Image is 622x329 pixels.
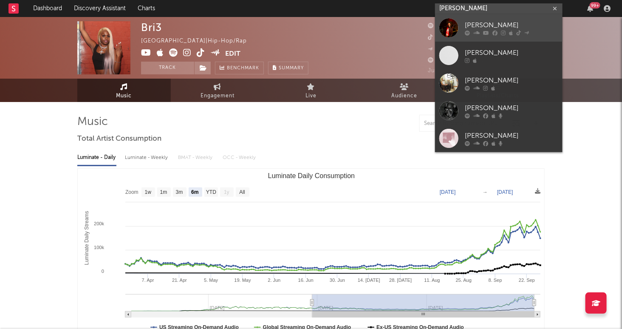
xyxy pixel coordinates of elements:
[268,172,355,179] text: Luminate Daily Consumption
[279,66,304,71] span: Summary
[330,278,345,283] text: 30. Jun
[389,278,412,283] text: 28. [DATE]
[264,79,358,102] a: Live
[435,97,563,125] a: [PERSON_NAME]
[125,190,139,196] text: Zoom
[224,190,229,196] text: 1y
[428,23,457,29] span: 21,769
[519,278,535,283] text: 22. Sep
[358,79,451,102] a: Audience
[239,190,245,196] text: All
[160,190,167,196] text: 1m
[141,21,162,34] div: Bri3
[435,3,563,14] input: Search for artists
[125,150,170,165] div: Luminate - Weekly
[94,245,104,250] text: 100k
[428,58,512,63] span: 417,007 Monthly Listeners
[435,125,563,152] a: [PERSON_NAME]
[227,63,259,74] span: Benchmark
[268,62,308,74] button: Summary
[305,91,317,101] span: Live
[465,48,558,58] div: [PERSON_NAME]
[84,211,90,265] text: Luminate Daily Streams
[142,278,154,283] text: 7. Apr
[456,278,472,283] text: 25. Aug
[77,134,161,144] span: Total Artist Consumption
[201,91,235,101] span: Engagement
[465,20,558,31] div: [PERSON_NAME]
[424,278,440,283] text: 11. Aug
[483,189,488,195] text: →
[465,131,558,141] div: [PERSON_NAME]
[172,278,187,283] text: 21. Apr
[435,69,563,97] a: [PERSON_NAME]
[226,48,241,59] button: Edit
[428,46,449,52] span: 609
[204,278,218,283] text: 5. May
[77,150,116,165] div: Luminate - Daily
[102,269,104,274] text: 0
[206,190,216,196] text: YTD
[77,79,171,102] a: Music
[435,42,563,69] a: [PERSON_NAME]
[268,278,280,283] text: 2. Jun
[465,76,558,86] div: [PERSON_NAME]
[191,190,198,196] text: 6m
[298,278,314,283] text: 16. Jun
[116,91,132,101] span: Music
[440,189,456,195] text: [DATE]
[145,190,152,196] text: 1w
[489,278,502,283] text: 8. Sep
[435,14,563,42] a: [PERSON_NAME]
[94,221,104,226] text: 200k
[420,120,509,127] input: Search by song name or URL
[235,278,252,283] text: 19. May
[141,62,194,74] button: Track
[428,35,461,40] span: 616,900
[176,190,183,196] text: 3m
[358,278,380,283] text: 14. [DATE]
[428,68,478,74] span: Jump Score: 95.7
[465,103,558,113] div: [PERSON_NAME]
[590,2,600,9] div: 99 +
[587,5,593,12] button: 99+
[171,79,264,102] a: Engagement
[497,189,513,195] text: [DATE]
[215,62,264,74] a: Benchmark
[141,36,257,46] div: [GEOGRAPHIC_DATA] | Hip-Hop/Rap
[392,91,418,101] span: Audience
